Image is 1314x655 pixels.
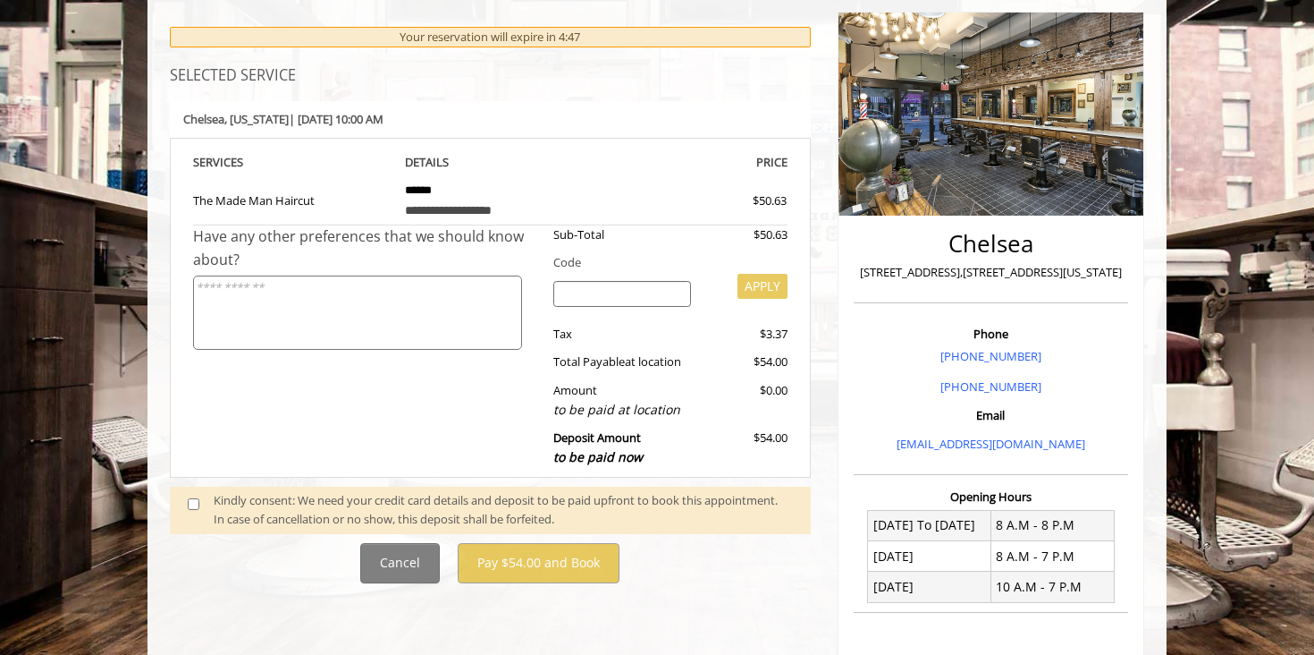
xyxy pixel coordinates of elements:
[625,353,681,370] span: at location
[392,152,590,173] th: DETAILS
[704,381,787,420] div: $0.00
[940,379,1041,395] a: [PHONE_NUMBER]
[868,541,991,572] td: [DATE]
[360,543,440,583] button: Cancel
[854,490,1128,503] h3: Opening Hours
[897,436,1085,452] a: [EMAIL_ADDRESS][DOMAIN_NAME]
[858,263,1124,282] p: [STREET_ADDRESS],[STREET_ADDRESS][US_STATE]
[540,253,788,272] div: Code
[704,429,787,467] div: $54.00
[214,491,793,529] div: Kindly consent: We need your credit card details and deposit to be paid upfront to book this appo...
[540,353,705,371] div: Total Payable
[868,510,991,540] td: [DATE] To [DATE]
[858,327,1124,340] h3: Phone
[688,191,787,210] div: $50.63
[553,430,643,465] b: Deposit Amount
[237,154,243,170] span: S
[540,225,705,244] div: Sub-Total
[193,152,392,173] th: SERVICE
[170,68,811,84] h3: SELECTED SERVICE
[704,225,787,244] div: $50.63
[540,381,705,420] div: Amount
[589,152,788,173] th: PRICE
[170,27,811,47] div: Your reservation will expire in 4:47
[553,448,643,465] span: to be paid now
[990,541,1114,572] td: 8 A.M - 7 P.M
[553,400,692,420] div: to be paid at location
[940,348,1041,364] a: [PHONE_NUMBER]
[990,572,1114,602] td: 10 A.M - 7 P.M
[858,231,1124,257] h2: Chelsea
[540,325,705,344] div: Tax
[858,409,1124,421] h3: Email
[193,173,392,225] td: The Made Man Haircut
[183,111,383,127] b: Chelsea | [DATE] 10:00 AM
[458,543,619,583] button: Pay $54.00 and Book
[704,353,787,371] div: $54.00
[704,325,787,344] div: $3.37
[990,510,1114,540] td: 8 A.M - 8 P.M
[868,572,991,602] td: [DATE]
[224,111,289,127] span: , [US_STATE]
[737,274,788,299] button: APPLY
[193,225,540,271] div: Have any other preferences that we should know about?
